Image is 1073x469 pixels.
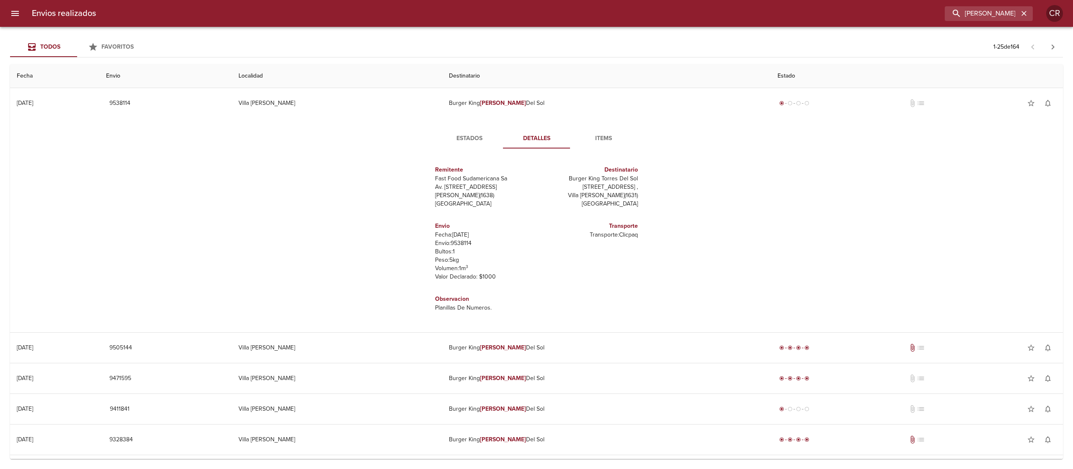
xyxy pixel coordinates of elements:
[540,183,638,191] p: [STREET_ADDRESS] ,
[1023,339,1039,356] button: Agregar a favoritos
[109,404,130,414] span: 9411841
[101,43,134,50] span: Favoritos
[796,406,801,412] span: radio_button_unchecked
[778,344,811,352] div: Entregado
[435,221,533,231] h6: Envio
[10,37,144,57] div: Tabs Envios
[779,345,784,350] span: radio_button_checked
[442,333,771,363] td: Burger King Del Sol
[1044,99,1052,107] span: notifications_none
[804,376,809,381] span: radio_button_checked
[993,43,1019,51] p: 1 - 25 de 164
[804,345,809,350] span: radio_button_checked
[1046,5,1063,22] div: CR
[917,344,925,352] span: No tiene pedido asociado
[908,344,917,352] span: Tiene documentos adjuntos
[1023,401,1039,417] button: Agregar a favoritos
[435,273,533,281] p: Valor Declarado: $ 1000
[435,183,533,191] p: Av. [STREET_ADDRESS]
[435,175,533,183] p: Fast Food Sudamericana Sa
[40,43,60,50] span: Todos
[232,88,442,118] td: Villa [PERSON_NAME]
[508,133,565,144] span: Detalles
[779,406,784,412] span: radio_button_checked
[540,165,638,175] h6: Destinatario
[1023,95,1039,112] button: Agregar a favoritos
[908,405,917,413] span: No tiene documentos adjuntos
[1039,95,1056,112] button: Activar notificaciones
[1044,405,1052,413] span: notifications_none
[435,239,533,248] p: Envío: 9538114
[480,99,526,107] em: [PERSON_NAME]
[232,333,442,363] td: Villa [PERSON_NAME]
[480,436,526,443] em: [PERSON_NAME]
[788,406,793,412] span: radio_button_unchecked
[796,345,801,350] span: radio_button_checked
[232,425,442,455] td: Villa [PERSON_NAME]
[435,294,533,304] h6: Observacion
[788,437,793,442] span: radio_button_checked
[778,99,811,107] div: Generado
[109,98,130,109] span: 9538114
[17,375,33,382] div: [DATE]
[441,133,498,144] span: Estados
[779,376,784,381] span: radio_button_checked
[796,101,801,106] span: radio_button_unchecked
[917,435,925,444] span: No tiene pedido asociado
[917,374,925,383] span: No tiene pedido asociado
[804,437,809,442] span: radio_button_checked
[435,256,533,264] p: Peso: 5 kg
[1027,344,1035,352] span: star_border
[1023,42,1043,51] span: Pagina anterior
[32,7,96,20] h6: Envios realizados
[540,191,638,200] p: Villa [PERSON_NAME] ( 1631 )
[17,344,33,351] div: [DATE]
[908,99,917,107] span: No tiene documentos adjuntos
[17,436,33,443] div: [DATE]
[796,376,801,381] span: radio_button_checked
[435,231,533,239] p: Fecha: [DATE]
[1046,5,1063,22] div: Abrir información de usuario
[232,394,442,424] td: Villa [PERSON_NAME]
[917,99,925,107] span: No tiene pedido asociado
[435,191,533,200] p: [PERSON_NAME] ( 1638 )
[771,64,1063,88] th: Estado
[17,99,33,107] div: [DATE]
[778,374,811,383] div: Entregado
[945,6,1019,21] input: buscar
[10,64,99,88] th: Fecha
[109,343,132,353] span: 9505144
[435,165,533,175] h6: Remitente
[442,394,771,424] td: Burger King Del Sol
[1027,435,1035,444] span: star_border
[17,405,33,412] div: [DATE]
[106,432,136,448] button: 9328384
[435,248,533,256] p: Bultos: 1
[106,340,135,356] button: 9505144
[804,406,809,412] span: radio_button_unchecked
[540,175,638,183] p: Burger King Torres Del Sol
[908,435,917,444] span: Tiene documentos adjuntos
[106,401,133,417] button: 9411841
[1044,374,1052,383] span: notifications_none
[109,373,131,384] span: 9471595
[575,133,632,144] span: Items
[804,101,809,106] span: radio_button_unchecked
[99,64,232,88] th: Envio
[796,437,801,442] span: radio_button_checked
[1044,344,1052,352] span: notifications_none
[232,363,442,393] td: Villa [PERSON_NAME]
[1027,405,1035,413] span: star_border
[442,363,771,393] td: Burger King Del Sol
[1039,401,1056,417] button: Activar notificaciones
[5,3,25,23] button: menu
[109,435,133,445] span: 9328384
[778,435,811,444] div: Entregado
[1023,370,1039,387] button: Agregar a favoritos
[435,304,533,312] p: Planillas De Numeros.
[106,371,135,386] button: 9471595
[435,200,533,208] p: [GEOGRAPHIC_DATA]
[466,264,468,269] sup: 3
[435,264,533,273] p: Volumen: 1 m
[908,374,917,383] span: No tiene documentos adjuntos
